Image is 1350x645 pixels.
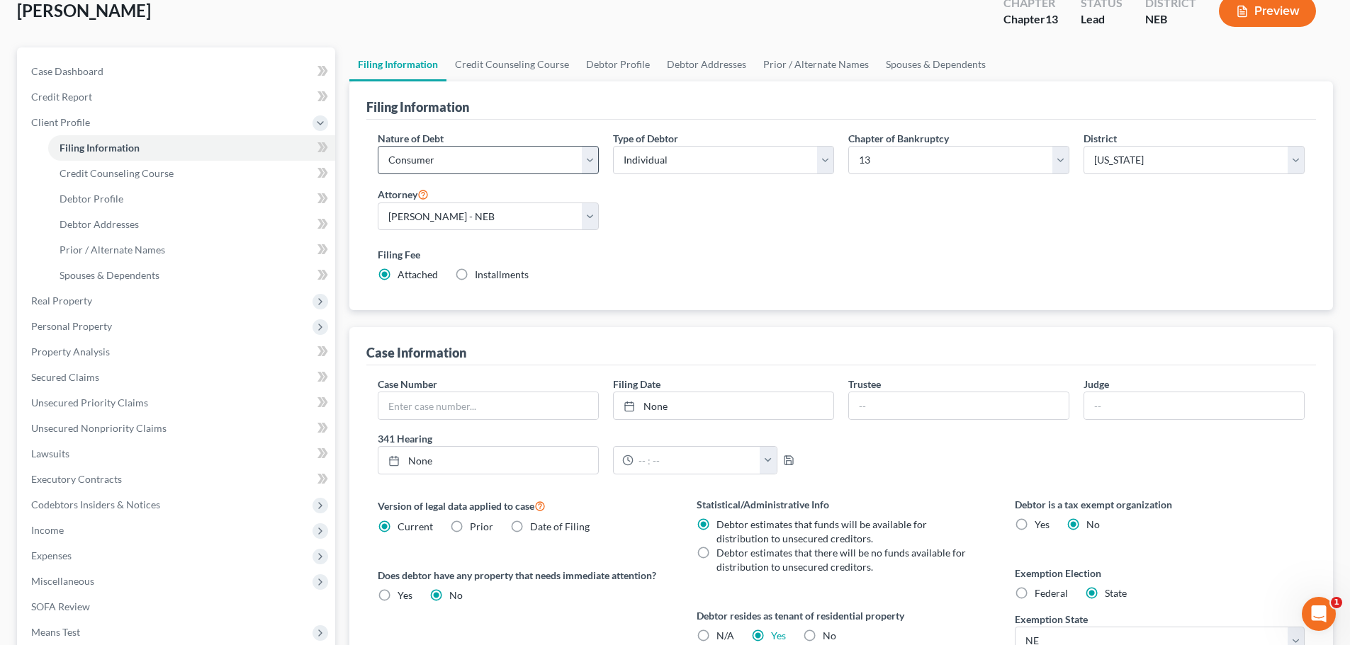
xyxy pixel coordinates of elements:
span: 1 [1331,597,1342,608]
a: Prior / Alternate Names [755,47,877,81]
a: Case Dashboard [20,59,335,84]
span: Yes [398,589,412,601]
a: Debtor Addresses [48,212,335,237]
span: Client Profile [31,116,90,128]
label: Attorney [378,185,429,202]
span: Debtor estimates that there will be no funds available for distribution to unsecured creditors. [716,547,966,573]
span: Credit Counseling Course [60,167,174,179]
a: SOFA Review [20,594,335,620]
div: Case Information [366,344,466,361]
a: Debtor Profile [578,47,658,81]
span: Spouses & Dependents [60,269,159,281]
span: Date of Filing [530,520,590,532]
a: Unsecured Nonpriority Claims [20,416,335,441]
input: Enter case number... [378,392,598,419]
span: Credit Report [31,91,92,103]
label: Debtor is a tax exempt organization [1015,497,1305,512]
a: Filing Information [349,47,446,81]
label: Case Number [378,377,437,392]
span: Real Property [31,295,92,307]
a: Secured Claims [20,365,335,390]
span: Yes [1035,518,1050,530]
span: Means Test [31,626,80,638]
a: Credit Counseling Course [48,161,335,186]
span: Debtor Profile [60,193,123,205]
label: Judge [1084,377,1109,392]
label: Type of Debtor [613,131,678,146]
span: Property Analysis [31,346,110,358]
a: Spouses & Dependents [877,47,994,81]
a: Credit Report [20,84,335,110]
a: None [614,392,833,419]
span: 13 [1045,12,1058,25]
span: Lawsuits [31,447,69,460]
span: No [449,589,463,601]
label: Debtor resides as tenant of residential property [697,608,986,623]
label: Nature of Debt [378,131,444,146]
span: Unsecured Priority Claims [31,396,148,409]
label: 341 Hearing [371,431,841,446]
label: Exemption Election [1015,566,1305,581]
span: Installments [475,268,529,280]
span: No [1086,518,1100,530]
a: Lawsuits [20,441,335,467]
span: Codebtors Insiders & Notices [31,498,160,510]
span: Unsecured Nonpriority Claims [31,422,167,434]
iframe: Intercom live chat [1302,597,1336,631]
div: Chapter [1003,11,1058,28]
div: NEB [1145,11,1196,28]
span: Prior [470,520,493,532]
a: Credit Counseling Course [446,47,578,81]
span: SOFA Review [31,600,90,612]
label: Version of legal data applied to case [378,497,668,514]
a: Debtor Addresses [658,47,755,81]
label: Filing Fee [378,247,1305,262]
span: Filing Information [60,142,140,154]
label: Chapter of Bankruptcy [848,131,949,146]
label: District [1084,131,1117,146]
span: Miscellaneous [31,575,94,587]
a: Spouses & Dependents [48,263,335,288]
span: Current [398,520,433,532]
a: Unsecured Priority Claims [20,390,335,416]
div: Lead [1081,11,1123,28]
a: Debtor Profile [48,186,335,212]
div: Filing Information [366,98,469,115]
a: Prior / Alternate Names [48,237,335,263]
span: Debtor Addresses [60,218,139,230]
a: Yes [771,629,786,641]
input: -- [849,392,1069,419]
span: State [1105,587,1127,599]
a: Filing Information [48,135,335,161]
label: Exemption State [1015,612,1088,627]
span: Secured Claims [31,371,99,383]
a: Property Analysis [20,339,335,365]
input: -- : -- [634,447,760,474]
label: Does debtor have any property that needs immediate attention? [378,568,668,583]
span: Federal [1035,587,1068,599]
span: Debtor estimates that funds will be available for distribution to unsecured creditors. [716,518,927,544]
span: Income [31,524,64,536]
span: Expenses [31,549,72,561]
label: Statistical/Administrative Info [697,497,986,512]
input: -- [1084,392,1304,419]
a: Executory Contracts [20,467,335,492]
span: Case Dashboard [31,65,103,77]
label: Filing Date [613,377,660,392]
label: Trustee [848,377,881,392]
span: Executory Contracts [31,473,122,485]
span: Prior / Alternate Names [60,244,165,256]
span: Personal Property [31,320,112,332]
span: N/A [716,629,734,641]
span: Attached [398,268,438,280]
a: None [378,447,598,474]
span: No [823,629,836,641]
